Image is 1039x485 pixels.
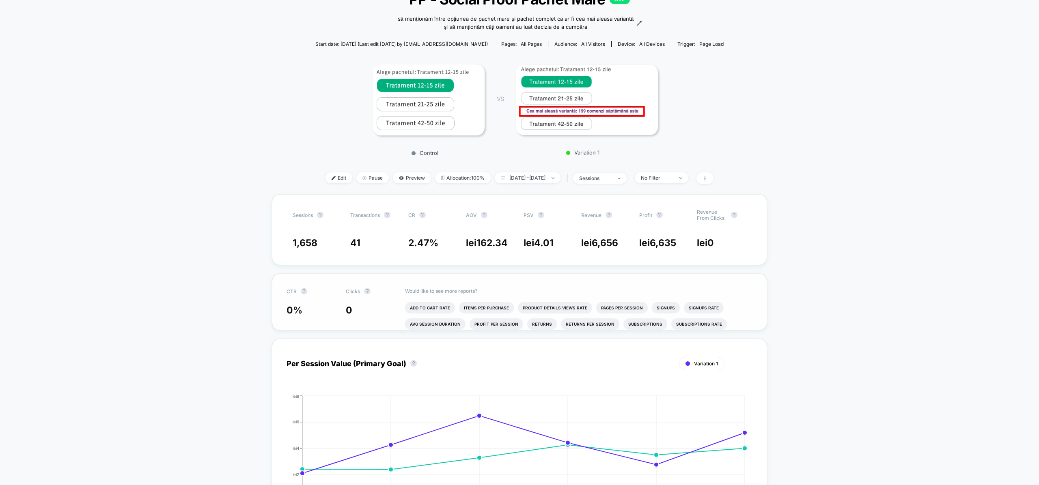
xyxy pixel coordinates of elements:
tspan: lei4 [293,446,299,451]
span: [DATE] - [DATE] [495,172,560,183]
span: AOV [466,212,477,218]
li: Product Details Views Rate [518,302,592,313]
button: ? [656,212,663,218]
span: Clicks [346,288,360,294]
li: Subscriptions [623,318,667,330]
span: Transactions [350,212,380,218]
span: Device: [611,41,671,47]
span: Variation 1 [694,361,718,367]
img: calendar [501,176,505,180]
li: Profit Per Session [470,318,523,330]
span: lei [581,237,618,249]
button: ? [384,212,390,218]
span: Profit [639,212,652,218]
span: all pages [521,41,542,47]
li: Pages Per Session [596,302,648,313]
span: 0 [346,305,352,316]
button: ? [419,212,426,218]
span: Edit [325,172,352,183]
img: end [552,177,554,179]
div: Audience: [554,41,605,47]
span: lei [697,237,714,249]
button: ? [606,212,612,218]
div: sessions [579,175,612,181]
span: CTR [287,288,297,294]
span: PSV [524,212,534,218]
div: Trigger: [677,41,724,47]
span: 162.34 [476,237,508,249]
li: Add To Cart Rate [405,302,455,313]
img: rebalance [441,176,444,180]
tspan: lei8 [293,394,299,399]
span: 1,658 [293,237,317,249]
span: 6,656 [592,237,618,249]
span: Allocation: 100% [435,172,491,183]
p: Control [369,150,481,156]
img: end [362,176,366,180]
li: Returns Per Session [561,318,619,330]
span: Preview [393,172,431,183]
span: să menționăm între opțiunea de pachet mare și pachet complet ca ar fi cea mai aleasa variantă și ... [397,15,634,31]
div: No Filter [641,175,673,181]
button: ? [481,212,487,218]
span: Sessions [293,212,313,218]
span: lei [466,237,508,249]
span: lei [639,237,676,249]
button: ? [317,212,323,218]
span: 0 [707,237,714,249]
span: VS [497,95,503,102]
span: Revenue [581,212,601,218]
span: All Visitors [581,41,605,47]
button: ? [731,212,737,218]
span: Page Load [699,41,724,47]
span: Pause [356,172,389,183]
span: CR [408,212,415,218]
span: Revenue From Clicks [697,209,727,221]
span: 4.01 [534,237,554,249]
span: all devices [639,41,665,47]
li: Signups [652,302,680,313]
img: Control main [373,64,485,135]
img: Variation 1 main [516,65,658,135]
li: Returns [527,318,557,330]
li: Items Per Purchase [459,302,514,313]
li: Avg Session Duration [405,318,466,330]
span: 0 % [287,305,302,316]
button: ? [538,212,544,218]
span: 6,635 [650,237,676,249]
tspan: lei6 [293,420,299,425]
button: ? [410,360,417,367]
p: Variation 1 [512,149,654,156]
button: ? [364,288,371,294]
tspan: lei2 [293,472,299,477]
li: Signups Rate [684,302,724,313]
span: 41 [350,237,360,249]
button: ? [301,288,307,294]
div: Pages: [501,41,542,47]
span: 2.47 % [408,237,438,249]
p: Would like to see more reports? [405,288,752,294]
img: edit [332,176,336,180]
span: Start date: [DATE] (Last edit [DATE] by [EMAIL_ADDRESS][DOMAIN_NAME]) [315,41,488,47]
span: | [565,172,573,184]
img: end [679,177,682,179]
li: Subscriptions Rate [671,318,727,330]
span: lei [524,237,554,249]
img: end [618,178,621,179]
